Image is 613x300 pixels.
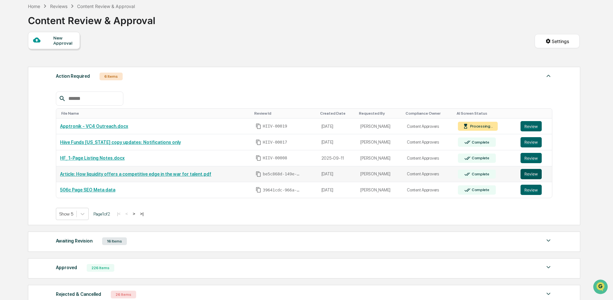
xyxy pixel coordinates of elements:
[356,166,403,182] td: [PERSON_NAME]
[123,211,130,216] button: <
[521,137,542,147] button: Review
[545,237,552,244] img: caret
[22,56,81,61] div: We're available if you need us!
[13,81,41,87] span: Preclearance
[102,237,127,245] div: 16 Items
[47,82,52,87] div: 🗄️
[403,182,454,198] td: Content Approvers
[64,109,78,114] span: Pylon
[356,119,403,135] td: [PERSON_NAME]
[131,211,137,216] button: >
[53,35,75,46] div: New Approval
[545,72,552,80] img: caret
[256,171,261,177] span: Copy Id
[403,134,454,150] td: Content Approvers
[138,211,145,216] button: >|
[93,211,110,216] span: Page 1 of 2
[318,134,357,150] td: [DATE]
[522,111,550,116] div: Toggle SortBy
[521,185,548,195] a: Review
[77,4,135,9] div: Content Review & Approval
[469,124,493,128] div: Processing...
[22,49,105,56] div: Start new chat
[470,172,489,176] div: Complete
[359,111,400,116] div: Toggle SortBy
[403,119,454,135] td: Content Approvers
[545,263,552,271] img: caret
[318,119,357,135] td: [DATE]
[61,111,249,116] div: Toggle SortBy
[56,237,92,245] div: Awaiting Revision
[356,134,403,150] td: [PERSON_NAME]
[6,13,117,24] p: How can we help?
[318,182,357,198] td: [DATE]
[318,150,357,166] td: 2025-09-11
[263,155,287,161] span: HIIV-00008
[356,182,403,198] td: [PERSON_NAME]
[56,72,90,80] div: Action Required
[263,172,301,177] span: be5c868d-149e-41fc-8b65-a09ade436db6
[28,4,40,9] div: Home
[263,188,301,193] span: 39641cdc-966a-4e65-879f-2a6a777944d8
[256,139,261,145] span: Copy Id
[256,155,261,161] span: Copy Id
[6,82,12,87] div: 🖐️
[521,185,542,195] button: Review
[256,123,261,129] span: Copy Id
[403,150,454,166] td: Content Approvers
[356,150,403,166] td: [PERSON_NAME]
[521,169,542,179] button: Review
[60,124,128,129] a: Apptronik - VC4 Outreach.docx
[115,211,122,216] button: |<
[111,291,136,298] div: 26 Items
[535,34,580,48] button: Settings
[60,187,115,192] a: 506c Page SEO Meta data
[50,4,67,9] div: Reviews
[6,94,12,99] div: 🔎
[60,140,181,145] a: Hiive Funds [US_STATE] copy updates: Notifications only
[100,73,123,80] div: 6 Items
[60,155,125,161] a: HF_ 1-Page Listing Notes.docx
[403,166,454,182] td: Content Approvers
[521,137,548,147] a: Review
[56,290,101,298] div: Rejected & Cancelled
[470,188,489,192] div: Complete
[53,81,80,87] span: Attestations
[44,78,82,90] a: 🗄️Attestations
[521,169,548,179] a: Review
[4,91,43,102] a: 🔎Data Lookup
[56,263,77,272] div: Approved
[87,264,114,272] div: 226 Items
[109,51,117,59] button: Start new chat
[263,140,287,145] span: HIIV-00017
[318,166,357,182] td: [DATE]
[470,140,489,145] div: Complete
[592,279,610,296] iframe: Open customer support
[545,290,552,298] img: caret
[521,121,548,131] a: Review
[470,156,489,160] div: Complete
[320,111,354,116] div: Toggle SortBy
[28,10,155,26] div: Content Review & Approval
[6,49,18,61] img: 1746055101610-c473b297-6a78-478c-a979-82029cc54cd1
[45,109,78,114] a: Powered byPylon
[256,187,261,193] span: Copy Id
[254,111,315,116] div: Toggle SortBy
[60,172,211,177] a: Article: How liquidity offers a competitive edge in the war for talent.pdf
[521,153,548,163] a: Review
[4,78,44,90] a: 🖐️Preclearance
[521,121,542,131] button: Review
[406,111,451,116] div: Toggle SortBy
[521,153,542,163] button: Review
[457,111,514,116] div: Toggle SortBy
[263,124,287,129] span: HIIV-00019
[13,93,40,100] span: Data Lookup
